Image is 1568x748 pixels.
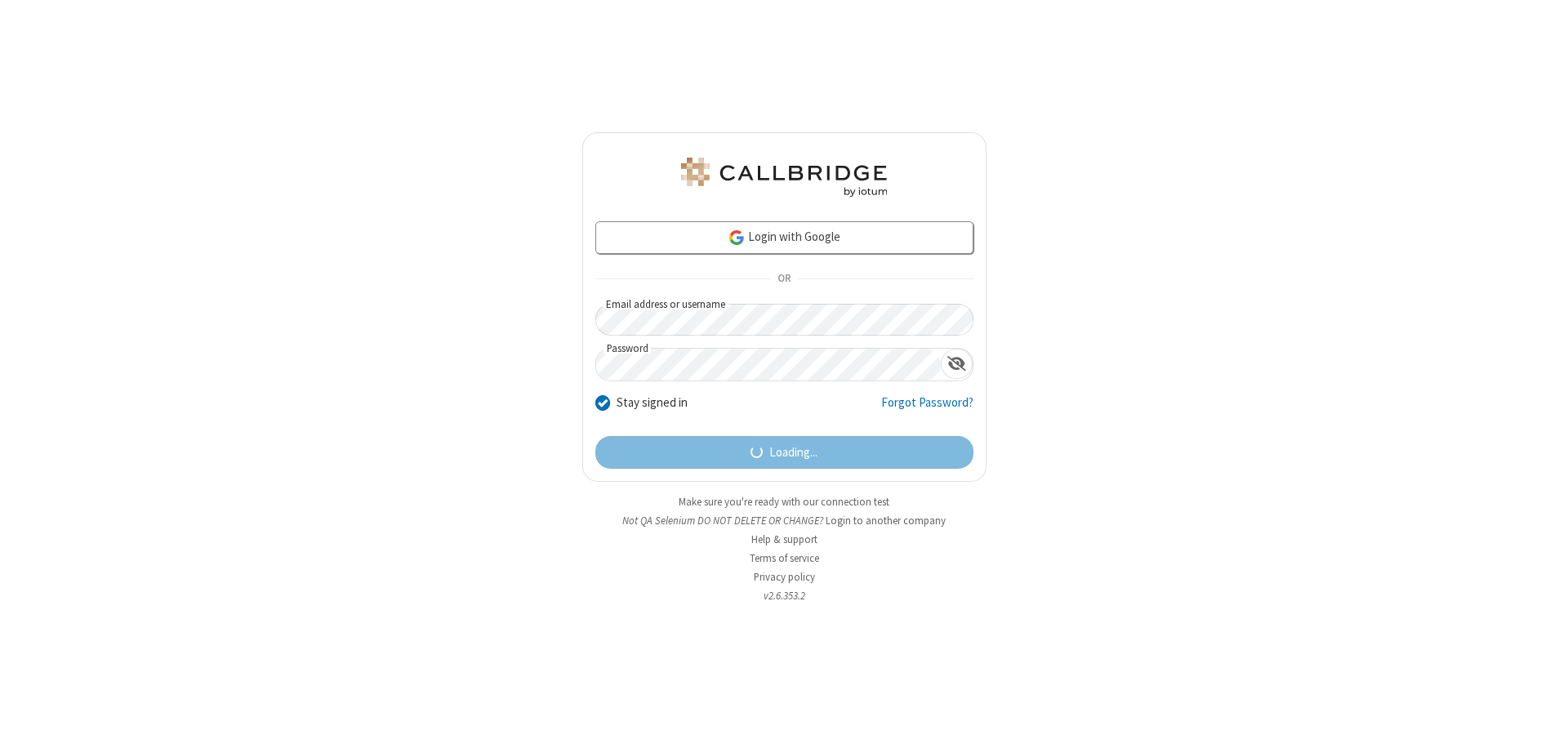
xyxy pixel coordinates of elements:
a: Make sure you're ready with our connection test [679,495,889,509]
button: Loading... [595,436,973,469]
div: Show password [941,349,973,379]
img: QA Selenium DO NOT DELETE OR CHANGE [678,158,890,197]
li: Not QA Selenium DO NOT DELETE OR CHANGE? [582,513,987,528]
a: Privacy policy [754,570,815,584]
a: Terms of service [750,551,819,565]
button: Login to another company [826,513,946,528]
input: Password [596,349,941,381]
a: Forgot Password? [881,394,973,425]
a: Help & support [751,532,817,546]
img: google-icon.png [728,229,746,247]
label: Stay signed in [617,394,688,412]
iframe: Chat [1527,706,1556,737]
input: Email address or username [595,304,973,336]
li: v2.6.353.2 [582,588,987,603]
a: Login with Google [595,221,973,254]
span: Loading... [769,443,817,462]
span: OR [771,268,797,291]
